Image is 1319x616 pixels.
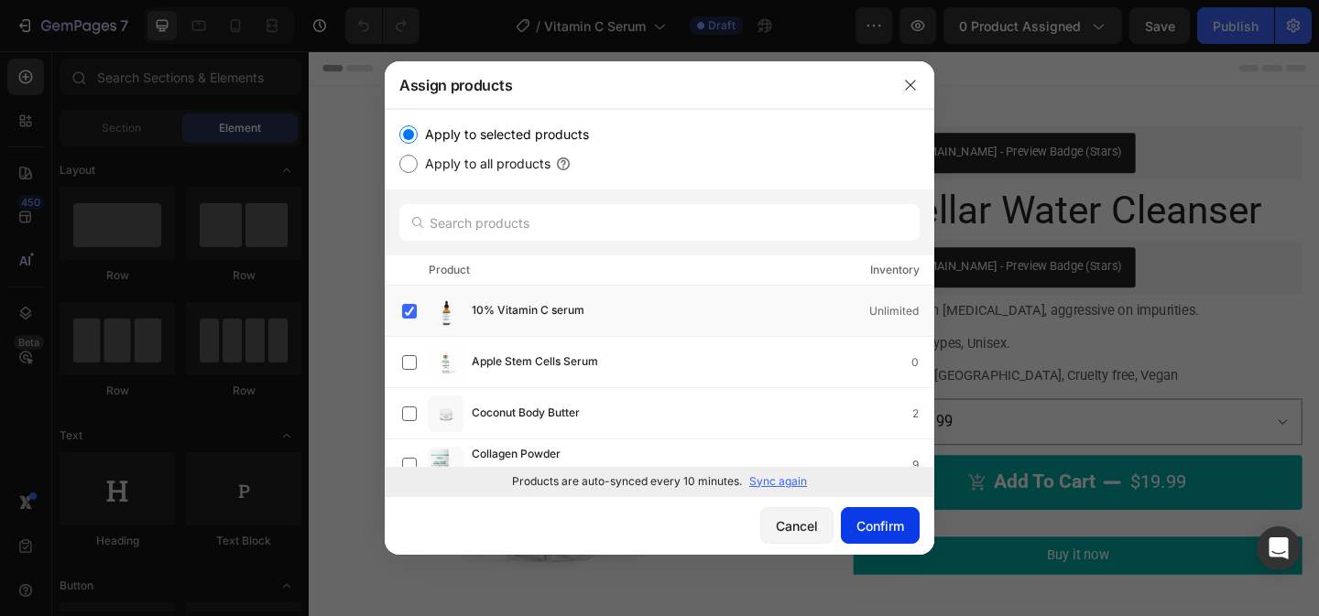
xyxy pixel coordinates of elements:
img: product-img [428,344,464,381]
div: 0 [911,353,933,372]
p: Products are auto-synced every 10 minutes. [512,473,742,490]
span: Collagen Powder [472,445,561,465]
div: [DOMAIN_NAME] - Preview Badge (Stars) [651,224,885,243]
div: Unlimited [869,302,933,320]
div: 9 [912,456,933,474]
div: Inventory [870,261,920,279]
div: /> [385,109,934,495]
button: Cancel [760,507,834,544]
span: Coconut Body Butter [472,404,580,424]
p: All skin types, Unisex. [625,307,968,329]
img: Gentle Micellar Water Cleanser - Luisa True Skincare [18,81,536,599]
img: product-img [428,293,464,330]
div: Confirm [856,516,904,535]
button: Add to cart [593,439,1081,499]
div: Add to cart [746,455,856,482]
p: Gentle on [MEDICAL_DATA], aggressive on impurities. [625,271,968,293]
span: 10% Vitamin C serum [472,301,584,321]
input: Search products [399,204,920,241]
div: Cancel [776,516,818,535]
label: Apply to all products [418,153,550,175]
div: Assign products [385,61,887,109]
p: Made in [GEOGRAPHIC_DATA], Cruelty free, Vegan [625,342,968,364]
img: Judgeme.png [615,224,637,246]
div: Product [429,261,470,279]
div: Open Intercom Messenger [1257,526,1301,570]
div: Buy it now [803,535,871,562]
p: Sync again [749,473,807,490]
img: Judgeme.png [615,100,637,122]
span: Apple Stem Cells Serum [472,352,598,373]
button: Buy it now [593,528,1081,569]
div: [DOMAIN_NAME] - Preview Badge (Stars) [651,100,885,119]
img: product-img [428,395,464,432]
div: 2 [912,405,933,423]
label: Apply to selected products [418,124,589,146]
button: Judge.me - Preview Badge (Stars) [600,213,899,257]
button: Confirm [841,507,920,544]
div: $19.99 [892,454,956,484]
h1: Micellar Water Cleanser [593,144,1081,202]
button: Judge.me - Preview Badge (Stars) [600,89,899,133]
img: product-img [428,447,464,483]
